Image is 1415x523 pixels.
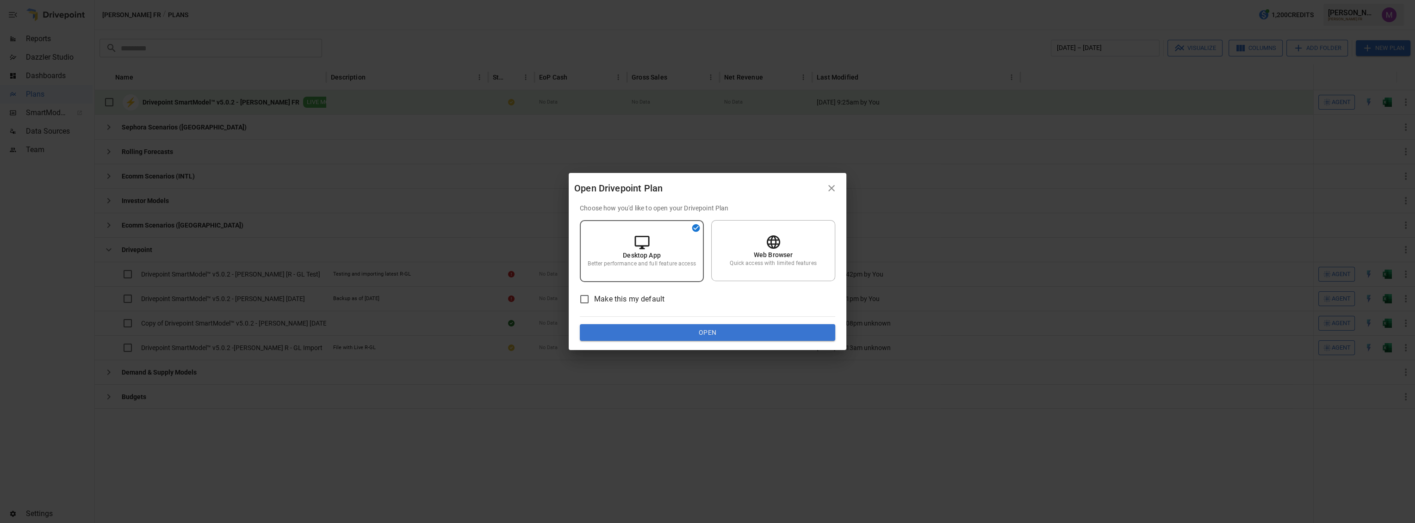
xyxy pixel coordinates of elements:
[580,203,835,213] p: Choose how you'd like to open your Drivepoint Plan
[588,260,695,268] p: Better performance and full feature access
[594,294,664,305] span: Make this my default
[754,250,793,259] p: Web Browser
[574,181,822,196] div: Open Drivepoint Plan
[623,251,661,260] p: Desktop App
[580,324,835,341] button: Open
[730,259,816,267] p: Quick access with limited features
